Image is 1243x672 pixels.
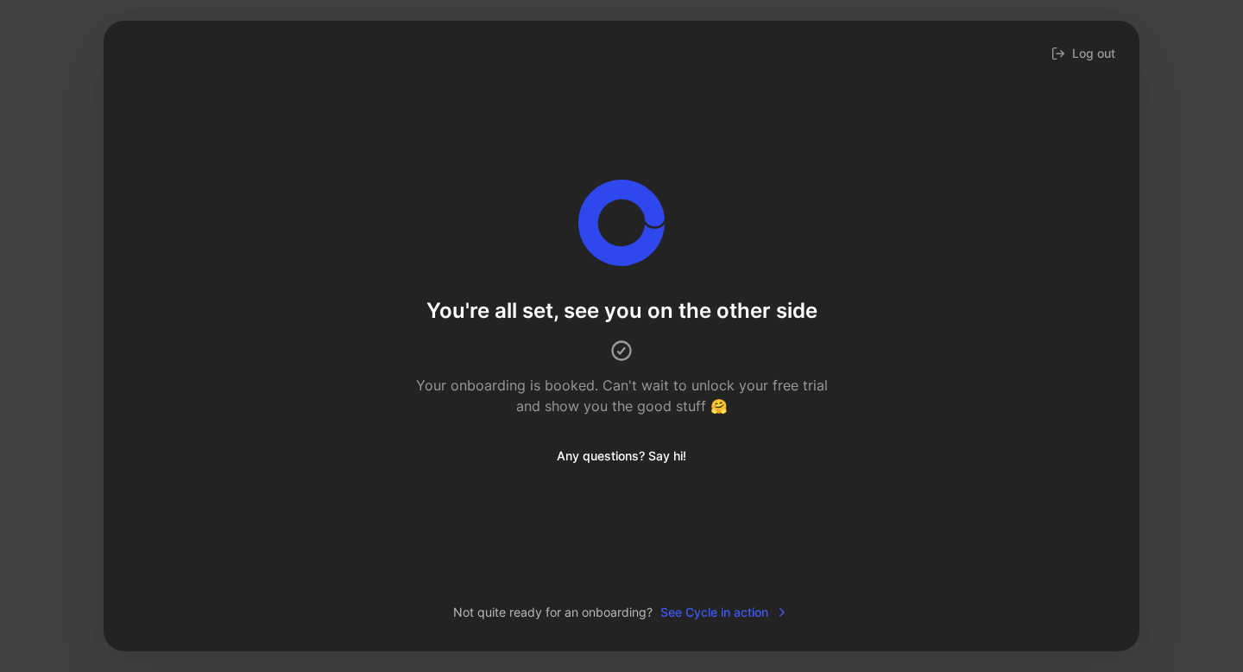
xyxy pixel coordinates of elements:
div: Your onboarding is booked. Can't wait to unlock your free trial and show you the good stuff 🤗 [411,375,832,416]
button: Log out [1048,41,1119,66]
button: See Cycle in action [659,601,790,624]
span: Any questions? Say hi! [557,446,686,466]
span: See Cycle in action [660,602,789,623]
span: Not quite ready for an onboarding? [453,602,653,623]
button: Any questions? Say hi! [542,442,701,470]
h1: You're all set, see you on the other side [426,297,817,325]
